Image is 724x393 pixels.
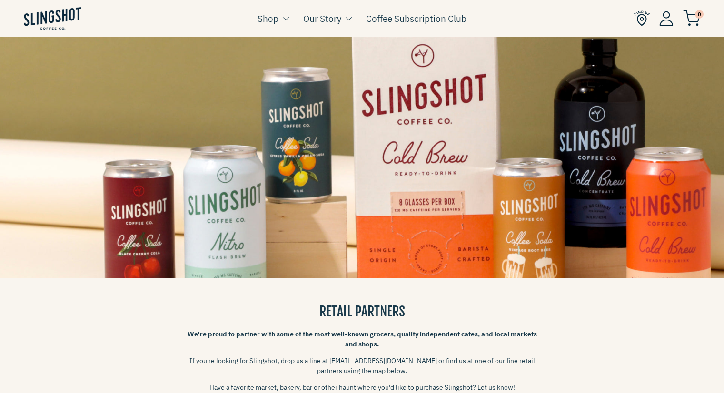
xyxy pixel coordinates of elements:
img: cart [683,10,700,26]
img: Account [659,11,674,26]
h3: RETAIL PARTNERS [186,302,538,321]
a: Shop [258,11,278,26]
strong: We're proud to partner with some of the most well-known grocers, quality independent cafes, and l... [188,330,537,348]
span: 0 [695,10,704,19]
a: 0 [683,12,700,24]
img: Find Us [634,10,650,26]
p: Have a favorite market, bakery, bar or other haunt where you'd like to purchase Slingshot? Let us... [186,383,538,393]
a: Our Story [303,11,341,26]
a: Coffee Subscription Club [366,11,466,26]
p: If you're looking for Slingshot, drop us a line at [EMAIL_ADDRESS][DOMAIN_NAME] or find us at one... [186,356,538,376]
